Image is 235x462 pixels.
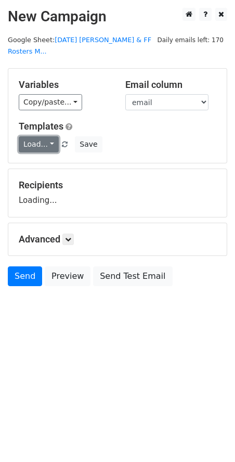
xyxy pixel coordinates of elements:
a: [DATE] [PERSON_NAME] & FF Rosters M... [8,36,151,56]
div: Loading... [19,179,216,207]
h5: Advanced [19,234,216,245]
span: Daily emails left: 170 [153,34,227,46]
a: Preview [45,266,90,286]
h5: Variables [19,79,110,91]
a: Send [8,266,42,286]
button: Save [75,136,102,152]
a: Load... [19,136,59,152]
a: Daily emails left: 170 [153,36,227,44]
h2: New Campaign [8,8,227,25]
iframe: Chat Widget [183,412,235,462]
a: Copy/paste... [19,94,82,110]
h5: Email column [125,79,216,91]
a: Templates [19,121,63,132]
small: Google Sheet: [8,36,151,56]
h5: Recipients [19,179,216,191]
a: Send Test Email [93,266,172,286]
